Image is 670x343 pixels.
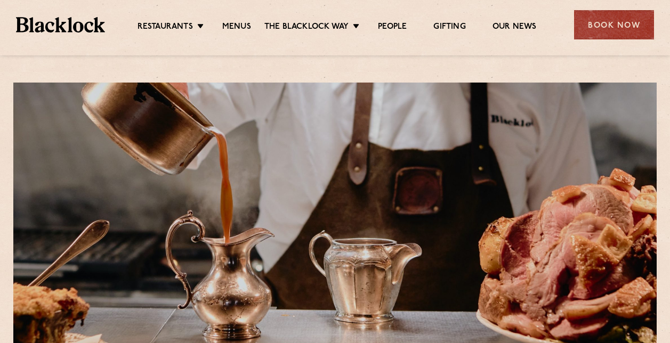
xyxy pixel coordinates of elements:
[264,22,349,34] a: The Blacklock Way
[574,10,654,39] div: Book Now
[222,22,251,34] a: Menus
[16,17,105,32] img: BL_Textured_Logo-footer-cropped.svg
[378,22,407,34] a: People
[138,22,193,34] a: Restaurants
[493,22,537,34] a: Our News
[433,22,465,34] a: Gifting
